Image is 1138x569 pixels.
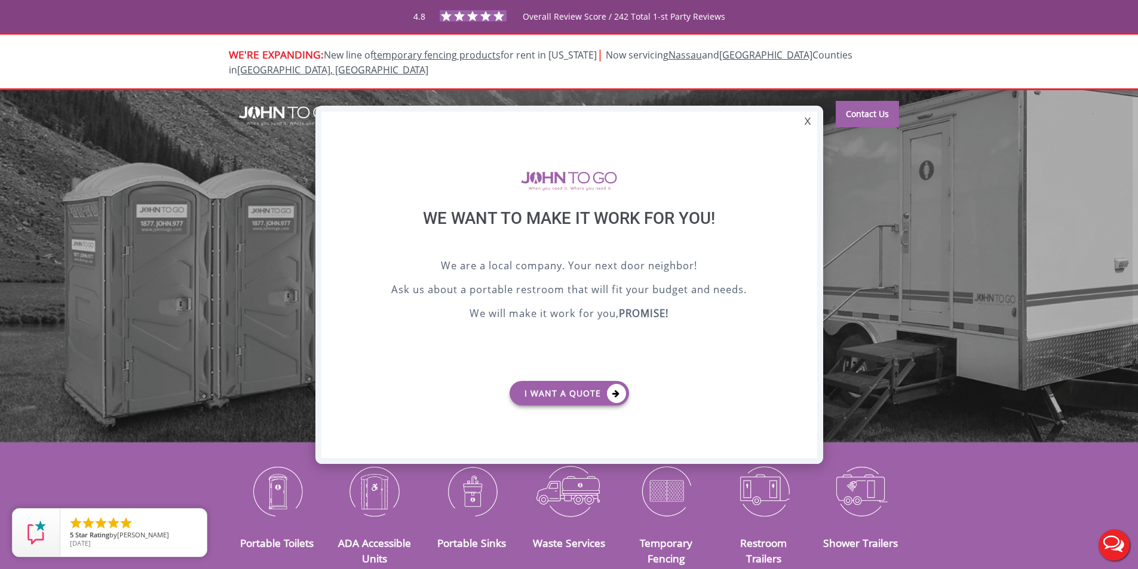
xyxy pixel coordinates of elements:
span: [PERSON_NAME] [117,530,169,539]
p: We are a local company. Your next door neighbor! [351,258,787,276]
li:  [94,516,108,530]
span: [DATE] [70,539,91,548]
li:  [119,516,133,530]
p: Ask us about a portable restroom that will fit your budget and needs. [351,282,787,300]
li:  [106,516,121,530]
b: PROMISE! [619,306,668,320]
span: Star Rating [75,530,109,539]
li:  [69,516,83,530]
p: We will make it work for you, [351,306,787,324]
div: X [798,112,817,132]
li:  [81,516,96,530]
img: logo of viptogo [521,171,617,190]
img: Review Rating [24,521,48,545]
span: 5 [70,530,73,539]
a: I want a Quote [510,381,629,405]
button: Live Chat [1090,521,1138,569]
span: by [70,531,197,540]
div: We want to make it work for you! [351,208,787,258]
